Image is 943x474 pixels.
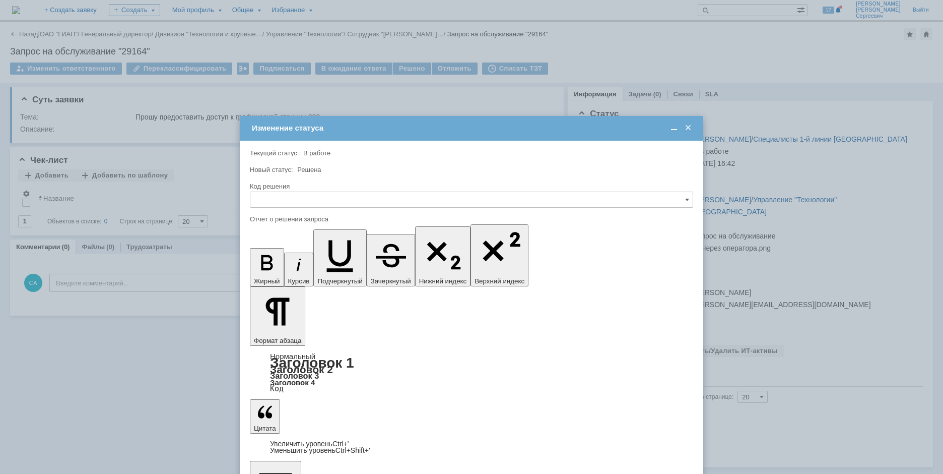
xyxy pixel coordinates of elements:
button: Зачеркнутый [367,234,415,286]
div: Код решения [250,183,691,190]
div: Отчет о решении запроса [250,216,691,222]
span: Решена [297,166,321,173]
span: Жирный [254,277,280,285]
a: Заголовок 1 [270,355,354,371]
span: Ctrl+' [332,440,349,448]
span: Ctrl+Shift+' [335,446,370,454]
button: Нижний индекс [415,226,471,286]
a: Decrease [270,446,370,454]
button: Подчеркнутый [313,229,366,286]
a: Заголовок 2 [270,364,333,375]
span: Курсив [288,277,310,285]
a: Заголовок 3 [270,371,319,380]
div: Цитата [250,441,693,454]
span: Нижний индекс [419,277,467,285]
span: Цитата [254,425,276,432]
label: Текущий статус: [250,149,299,157]
a: Increase [270,440,349,448]
button: Формат абзаца [250,286,305,346]
label: Новый статус: [250,166,293,173]
span: Верхний индекс [475,277,524,285]
span: Подчеркнутый [317,277,362,285]
a: Заголовок 4 [270,378,315,387]
a: Код [270,384,284,393]
div: Изменение статуса [252,124,693,133]
span: В работе [303,149,330,157]
button: Цитата [250,399,280,434]
span: Свернуть (Ctrl + M) [669,124,679,133]
button: Курсив [284,253,314,286]
div: Формат абзаца [250,353,693,392]
span: Формат абзаца [254,337,301,344]
a: Нормальный [270,352,315,361]
button: Верхний индекс [470,224,528,286]
span: Зачеркнутый [371,277,411,285]
button: Жирный [250,248,284,286]
span: Закрыть [683,124,693,133]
